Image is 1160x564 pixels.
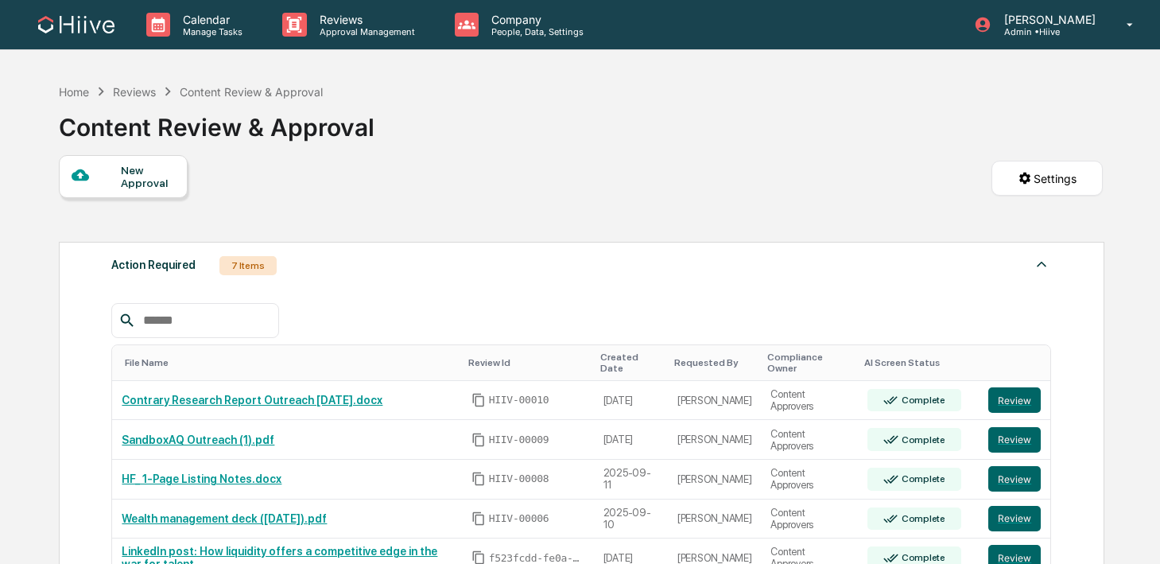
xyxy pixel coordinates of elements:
div: Complete [898,395,945,406]
span: HIIV-00008 [489,473,549,485]
td: [PERSON_NAME] [668,420,762,460]
button: Review [988,427,1041,453]
p: Approval Management [307,26,423,37]
td: Content Approvers [761,420,858,460]
div: New Approval [121,164,174,189]
td: Content Approvers [761,460,858,500]
td: [DATE] [594,381,668,421]
td: [DATE] [594,420,668,460]
button: Review [988,466,1041,492]
a: HF_ 1-Page Listing Notes.docx [122,473,281,485]
div: Toggle SortBy [991,357,1044,368]
p: People, Data, Settings [479,26,592,37]
button: Review [988,506,1041,531]
span: HIIV-00009 [489,434,549,446]
a: SandboxAQ Outreach (1).pdf [122,434,274,446]
span: Copy Id [471,433,486,447]
span: HIIV-00006 [489,512,549,525]
button: Settings [991,161,1103,196]
div: Content Review & Approval [59,100,374,142]
td: [PERSON_NAME] [668,500,762,539]
iframe: Open customer support [1109,511,1152,554]
img: caret [1032,255,1051,274]
div: Complete [898,473,945,484]
div: 7 Items [219,256,277,275]
td: Content Approvers [761,500,858,539]
img: logo [38,16,114,33]
a: Contrary Research Report Outreach [DATE].docx [122,394,382,406]
span: Copy Id [471,472,486,486]
div: Toggle SortBy [125,357,455,368]
td: 2025-09-10 [594,500,668,539]
p: [PERSON_NAME] [991,13,1104,26]
p: Admin • Hiive [991,26,1104,37]
div: Toggle SortBy [468,357,588,368]
span: HIIV-00010 [489,394,549,406]
button: Review [988,387,1041,413]
p: Company [479,13,592,26]
td: 2025-09-11 [594,460,668,500]
div: Complete [898,434,945,445]
div: Toggle SortBy [864,357,972,368]
div: Complete [898,552,945,563]
p: Manage Tasks [170,26,250,37]
div: Content Review & Approval [180,85,323,99]
div: Action Required [111,255,196,275]
span: Copy Id [471,393,486,407]
div: Toggle SortBy [600,352,661,374]
span: Copy Id [471,511,486,526]
div: Home [59,85,89,99]
p: Reviews [307,13,423,26]
div: Toggle SortBy [674,357,755,368]
td: Content Approvers [761,381,858,421]
div: Toggle SortBy [767,352,852,374]
p: Calendar [170,13,250,26]
a: Wealth management deck ([DATE]).pdf [122,512,327,525]
div: Complete [898,513,945,524]
div: Reviews [113,85,156,99]
td: [PERSON_NAME] [668,381,762,421]
td: [PERSON_NAME] [668,460,762,500]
